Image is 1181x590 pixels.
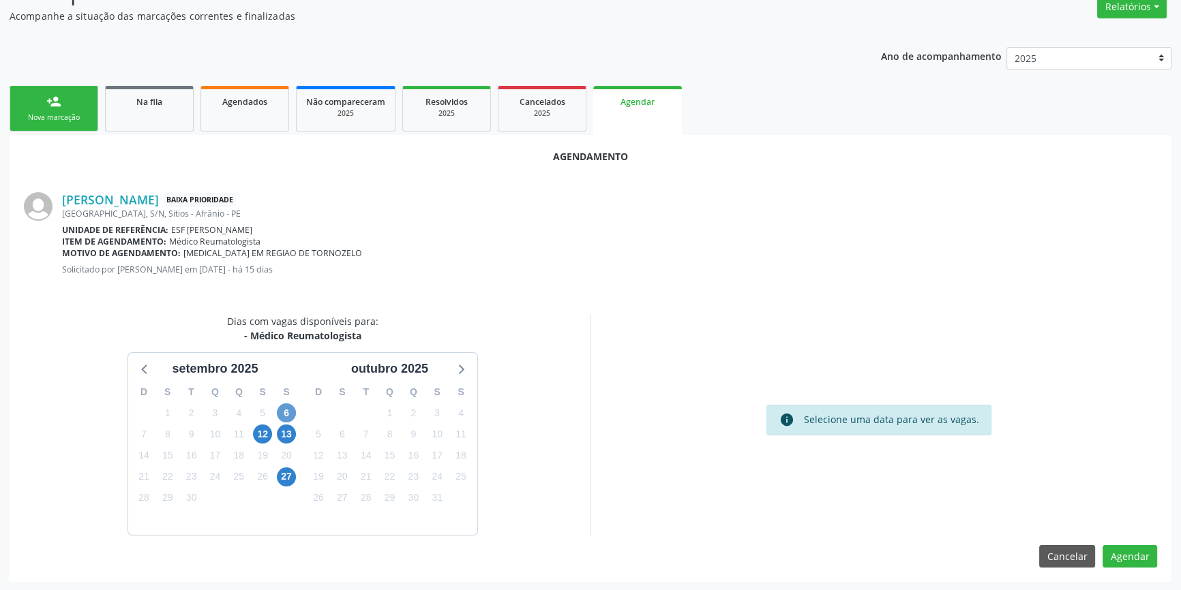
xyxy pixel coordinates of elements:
[182,403,201,422] span: terça-feira, 2 de setembro de 2025
[404,446,423,465] span: quinta-feira, 16 de outubro de 2025
[62,264,1157,275] p: Solicitado por [PERSON_NAME] em [DATE] - há 15 dias
[222,96,267,108] span: Agendados
[20,112,88,123] div: Nova marcação
[62,192,159,207] a: [PERSON_NAME]
[166,360,263,378] div: setembro 2025
[277,446,296,465] span: sábado, 20 de setembro de 2025
[203,382,227,403] div: Q
[277,424,296,444] span: sábado, 13 de setembro de 2025
[357,446,376,465] span: terça-feira, 14 de outubro de 2025
[333,424,352,444] span: segunda-feira, 6 de outubro de 2025
[24,192,53,221] img: img
[46,94,61,109] div: person_add
[205,403,224,422] span: quarta-feira, 3 de setembro de 2025
[307,382,331,403] div: D
[62,247,181,259] b: Motivo de agendamento:
[182,467,201,486] span: terça-feira, 23 de setembro de 2025
[804,412,979,427] div: Selecione uma data para ver as vagas.
[158,424,177,444] span: segunda-feira, 8 de setembro de 2025
[449,382,473,403] div: S
[205,446,224,465] span: quarta-feira, 17 de setembro de 2025
[277,467,296,486] span: sábado, 27 de setembro de 2025
[136,96,162,108] span: Na fila
[428,446,447,465] span: sexta-feira, 17 de outubro de 2025
[881,47,1002,64] p: Ano de acompanhamento
[357,488,376,508] span: terça-feira, 28 de outubro de 2025
[24,149,1157,164] div: Agendamento
[357,467,376,486] span: terça-feira, 21 de outubro de 2025
[380,467,399,486] span: quarta-feira, 22 de outubro de 2025
[229,467,248,486] span: quinta-feira, 25 de setembro de 2025
[380,446,399,465] span: quarta-feira, 15 de outubro de 2025
[164,193,236,207] span: Baixa Prioridade
[404,403,423,422] span: quinta-feira, 2 de outubro de 2025
[253,403,272,422] span: sexta-feira, 5 de setembro de 2025
[227,382,251,403] div: Q
[1039,545,1095,568] button: Cancelar
[251,382,275,403] div: S
[621,96,655,108] span: Agendar
[158,488,177,508] span: segunda-feira, 29 de setembro de 2025
[306,108,385,119] div: 2025
[333,488,352,508] span: segunda-feira, 27 de outubro de 2025
[309,424,328,444] span: domingo, 5 de outubro de 2025
[229,424,248,444] span: quinta-feira, 11 de setembro de 2025
[451,467,470,486] span: sábado, 25 de outubro de 2025
[205,424,224,444] span: quarta-feira, 10 de setembro de 2025
[428,467,447,486] span: sexta-feira, 24 de outubro de 2025
[183,247,362,259] span: [MEDICAL_DATA] EM REGIAO DE TORNOZELO
[229,403,248,422] span: quinta-feira, 4 de setembro de 2025
[253,424,272,444] span: sexta-feira, 12 de setembro de 2025
[1103,545,1157,568] button: Agendar
[182,446,201,465] span: terça-feira, 16 de setembro de 2025
[428,424,447,444] span: sexta-feira, 10 de outubro de 2025
[425,96,468,108] span: Resolvidos
[428,488,447,508] span: sexta-feira, 31 de outubro de 2025
[380,424,399,444] span: quarta-feira, 8 de outubro de 2025
[134,467,153,486] span: domingo, 21 de setembro de 2025
[227,314,378,343] div: Dias com vagas disponíveis para:
[333,446,352,465] span: segunda-feira, 13 de outubro de 2025
[182,424,201,444] span: terça-feira, 9 de setembro de 2025
[508,108,576,119] div: 2025
[253,467,272,486] span: sexta-feira, 26 de setembro de 2025
[158,403,177,422] span: segunda-feira, 1 de setembro de 2025
[158,467,177,486] span: segunda-feira, 22 de setembro de 2025
[182,488,201,508] span: terça-feira, 30 de setembro de 2025
[62,224,168,236] b: Unidade de referência:
[277,403,296,422] span: sábado, 6 de setembro de 2025
[169,236,260,247] span: Médico Reumatologista
[229,446,248,465] span: quinta-feira, 18 de setembro de 2025
[132,382,156,403] div: D
[158,446,177,465] span: segunda-feira, 15 de setembro de 2025
[354,382,378,403] div: T
[451,403,470,422] span: sábado, 4 de outubro de 2025
[380,488,399,508] span: quarta-feira, 29 de outubro de 2025
[309,488,328,508] span: domingo, 26 de outubro de 2025
[134,488,153,508] span: domingo, 28 de setembro de 2025
[330,382,354,403] div: S
[404,467,423,486] span: quinta-feira, 23 de outubro de 2025
[378,382,402,403] div: Q
[205,467,224,486] span: quarta-feira, 24 de setembro de 2025
[380,403,399,422] span: quarta-feira, 1 de outubro de 2025
[451,446,470,465] span: sábado, 18 de outubro de 2025
[62,208,1157,219] div: [GEOGRAPHIC_DATA], S/N, Sitios - Afrânio - PE
[346,360,434,378] div: outubro 2025
[62,236,166,247] b: Item de agendamento:
[179,382,203,403] div: T
[402,382,425,403] div: Q
[404,488,423,508] span: quinta-feira, 30 de outubro de 2025
[428,403,447,422] span: sexta-feira, 3 de outubro de 2025
[134,424,153,444] span: domingo, 7 de setembro de 2025
[171,224,252,236] span: ESF [PERSON_NAME]
[520,96,565,108] span: Cancelados
[425,382,449,403] div: S
[404,424,423,444] span: quinta-feira, 9 de outubro de 2025
[309,446,328,465] span: domingo, 12 de outubro de 2025
[275,382,299,403] div: S
[333,467,352,486] span: segunda-feira, 20 de outubro de 2025
[10,9,823,23] p: Acompanhe a situação das marcações correntes e finalizadas
[309,467,328,486] span: domingo, 19 de outubro de 2025
[451,424,470,444] span: sábado, 11 de outubro de 2025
